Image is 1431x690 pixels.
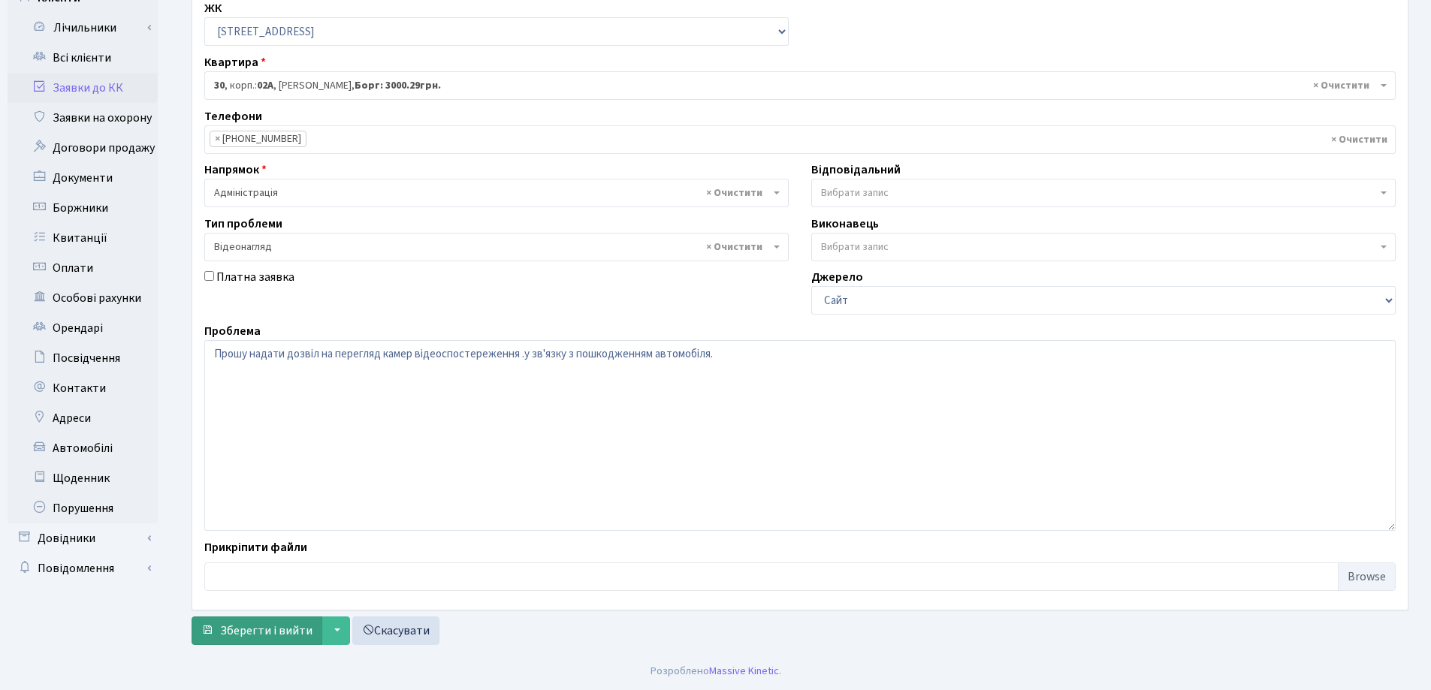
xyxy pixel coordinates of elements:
span: <b>30</b>, корп.: <b>02А</b>, Кисарець Володимир Іванович, <b>Борг: 3000.29грн.</b> [204,71,1396,100]
div: Розроблено . [651,663,781,679]
label: Тип проблеми [204,215,282,233]
a: Всі клієнти [8,43,158,73]
label: Прикріпити файли [204,538,307,556]
a: Massive Kinetic [709,663,779,679]
a: Документи [8,163,158,193]
span: <b>30</b>, корп.: <b>02А</b>, Кисарець Володимир Іванович, <b>Борг: 3000.29грн.</b> [214,78,1377,93]
b: Борг: 3000.29грн. [355,78,441,93]
span: Видалити всі елементи [1313,78,1369,93]
a: Заявки до КК [8,73,158,103]
span: Відеонагляд [214,240,770,255]
a: Контакти [8,373,158,403]
a: Порушення [8,493,158,523]
span: Адміністрація [214,185,770,200]
b: 02А [257,78,273,93]
b: 30 [214,78,225,93]
a: Щоденник [8,463,158,493]
a: Лічильники [17,13,158,43]
a: Заявки на охорону [8,103,158,133]
a: Боржники [8,193,158,223]
label: Платна заявка [216,268,294,286]
a: Оплати [8,253,158,283]
label: Джерело [811,268,863,286]
span: Вибрати запис [821,240,889,255]
span: Видалити всі елементи [1331,132,1387,147]
a: Орендарі [8,313,158,343]
li: +380965217878 [210,131,306,147]
span: Видалити всі елементи [706,240,762,255]
label: Виконавець [811,215,879,233]
label: Проблема [204,322,261,340]
a: Особові рахунки [8,283,158,313]
a: Квитанції [8,223,158,253]
a: Довідники [8,523,158,553]
span: Вибрати запис [821,185,889,200]
a: Повідомлення [8,553,158,583]
a: Адреси [8,403,158,433]
label: Телефони [204,107,262,125]
button: Зберегти і вийти [192,616,322,645]
a: Автомобілі [8,433,158,463]
span: × [215,131,220,146]
span: Адміністрація [204,179,789,207]
label: Відповідальний [811,161,901,179]
a: Договори продажу [8,133,158,163]
a: Скасувати [352,616,439,645]
span: Видалити всі елементи [706,185,762,200]
label: Напрямок [204,161,267,179]
a: Посвідчення [8,343,158,373]
span: Зберегти і вийти [220,622,312,639]
label: Квартира [204,53,266,71]
span: Відеонагляд [204,233,789,261]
